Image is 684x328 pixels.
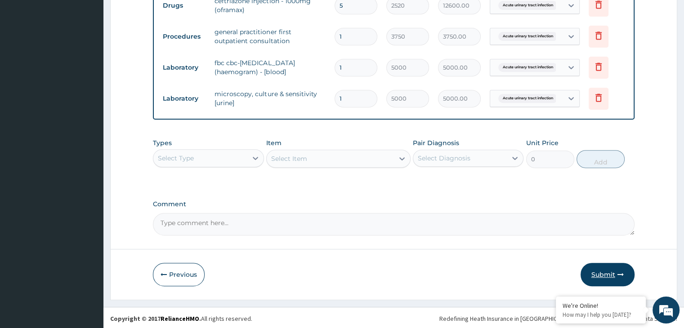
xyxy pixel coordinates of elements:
[563,301,639,310] div: We're Online!
[439,314,677,323] div: Redefining Heath Insurance in [GEOGRAPHIC_DATA] using Telemedicine and Data Science!
[563,311,639,319] p: How may I help you today?
[526,138,559,147] label: Unit Price
[577,150,625,168] button: Add
[52,104,124,195] span: We're online!
[498,1,558,10] span: Acute urinary tract infection
[158,90,210,107] td: Laboratory
[4,226,171,258] textarea: Type your message and hit 'Enter'
[418,154,470,163] div: Select Diagnosis
[158,28,210,45] td: Procedures
[158,154,194,163] div: Select Type
[47,50,151,62] div: Chat with us now
[210,23,330,50] td: general practitioner first outpatient consultation
[498,32,558,41] span: Acute urinary tract infection
[266,138,282,147] label: Item
[17,45,36,67] img: d_794563401_company_1708531726252_794563401
[153,139,172,147] label: Types
[161,315,199,323] a: RelianceHMO
[158,59,210,76] td: Laboratory
[498,94,558,103] span: Acute urinary tract infection
[153,263,205,286] button: Previous
[110,315,201,323] strong: Copyright © 2017 .
[210,85,330,112] td: microscopy, culture & sensitivity [urine]
[153,200,634,208] label: Comment
[148,4,169,26] div: Minimize live chat window
[498,63,558,72] span: Acute urinary tract infection
[413,138,459,147] label: Pair Diagnosis
[581,263,635,286] button: Submit
[210,54,330,81] td: fbc cbc-[MEDICAL_DATA] (haemogram) - [blood]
